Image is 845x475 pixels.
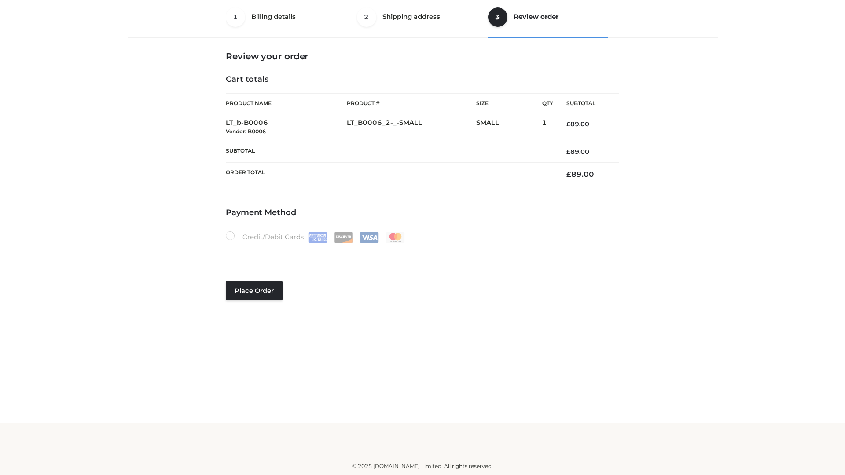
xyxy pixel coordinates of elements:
[566,120,570,128] span: £
[386,232,405,243] img: Mastercard
[226,281,283,300] button: Place order
[226,93,347,113] th: Product Name
[566,120,589,128] bdi: 89.00
[476,94,538,113] th: Size
[476,113,542,141] td: SMALL
[226,51,619,62] h3: Review your order
[226,141,553,162] th: Subtotal
[231,247,614,257] iframe: Secure card payment input frame
[542,113,553,141] td: 1
[347,93,476,113] th: Product #
[308,232,327,243] img: Amex
[226,231,406,243] label: Credit/Debit Cards
[334,232,353,243] img: Discover
[360,232,379,243] img: Visa
[347,113,476,141] td: LT_B0006_2-_-SMALL
[226,128,266,135] small: Vendor: B0006
[566,170,594,179] bdi: 89.00
[226,208,619,218] h4: Payment Method
[226,113,347,141] td: LT_b-B0006
[553,94,619,113] th: Subtotal
[226,75,619,84] h4: Cart totals
[542,93,553,113] th: Qty
[226,163,553,186] th: Order Total
[566,148,589,156] bdi: 89.00
[566,148,570,156] span: £
[131,462,714,471] div: © 2025 [DOMAIN_NAME] Limited. All rights reserved.
[566,170,571,179] span: £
